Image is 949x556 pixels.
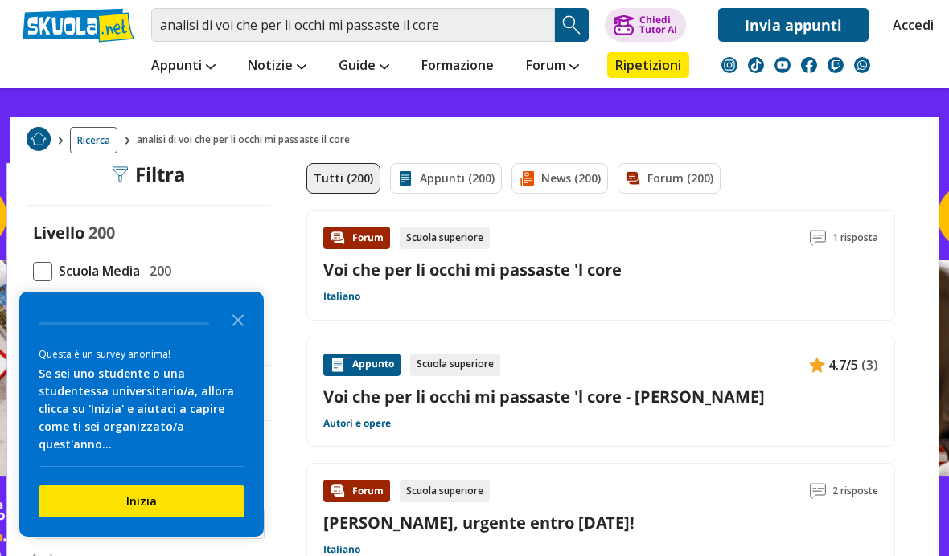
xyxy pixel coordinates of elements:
a: Forum [522,52,583,81]
img: instagram [721,57,737,73]
a: Formazione [417,52,498,81]
img: Appunti contenuto [809,357,825,373]
img: Forum contenuto [330,230,346,246]
div: Forum [323,480,390,502]
a: Guide [335,52,393,81]
input: Cerca appunti, riassunti o versioni [151,8,555,42]
img: Commenti lettura [810,483,826,499]
div: Scuola superiore [410,354,500,376]
a: Tutti (200) [306,163,380,194]
img: tiktok [748,57,764,73]
div: Filtra [113,163,186,186]
div: Survey [19,292,264,537]
button: Search Button [555,8,589,42]
a: Invia appunti [718,8,869,42]
span: 200 [143,260,171,281]
a: Ricerca [70,127,117,153]
a: Appunti [147,52,220,81]
a: Home [27,127,51,153]
img: Forum contenuto [330,483,346,499]
span: analisi di voi che per li occhi mi passaste il core [137,127,356,153]
a: [PERSON_NAME], urgente entro [DATE]! [323,512,635,534]
img: Filtra filtri mobile [113,166,129,182]
img: Appunti contenuto [330,357,346,373]
a: Italiano [323,543,360,556]
span: (3) [861,354,878,375]
div: Se sei uno studente o una studentessa universitario/a, allora clicca su 'Inizia' e aiutaci a capi... [39,365,244,453]
button: Close the survey [222,303,254,335]
a: Ripetizioni [607,52,689,78]
img: WhatsApp [854,57,870,73]
span: Scuola Media [52,260,140,281]
a: Italiano [323,290,360,303]
img: facebook [801,57,817,73]
a: Voi che per li occhi mi passaste 'l core [323,259,622,280]
a: Notizie [244,52,310,81]
img: Home [27,127,51,151]
div: Scuola superiore [400,227,490,249]
a: Accedi [893,8,926,42]
button: ChiediTutor AI [605,8,686,42]
a: Autori e opere [323,417,391,430]
span: 2 risposte [832,480,878,502]
div: Forum [323,227,390,249]
span: 4.7/5 [828,354,858,375]
img: Commenti lettura [810,230,826,246]
img: Forum filtro contenuto [625,170,641,186]
label: Livello [33,222,84,243]
a: Voi che per li occhi mi passaste 'l core - [PERSON_NAME] [323,386,878,407]
a: News (200) [511,163,608,194]
a: Appunti (200) [390,163,502,194]
img: twitch [828,57,844,73]
button: Inizia [39,485,244,517]
div: Chiedi Tutor AI [639,15,677,35]
img: Appunti filtro contenuto [397,170,413,186]
img: News filtro contenuto [519,170,535,186]
div: Questa è un survey anonima! [39,346,244,362]
a: Forum (200) [618,163,721,194]
span: 1 risposta [832,227,878,249]
div: Scuola superiore [400,480,490,502]
span: 200 [88,222,115,243]
div: Appunto [323,354,401,376]
img: Cerca appunti, riassunti o versioni [560,13,584,37]
img: youtube [774,57,791,73]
